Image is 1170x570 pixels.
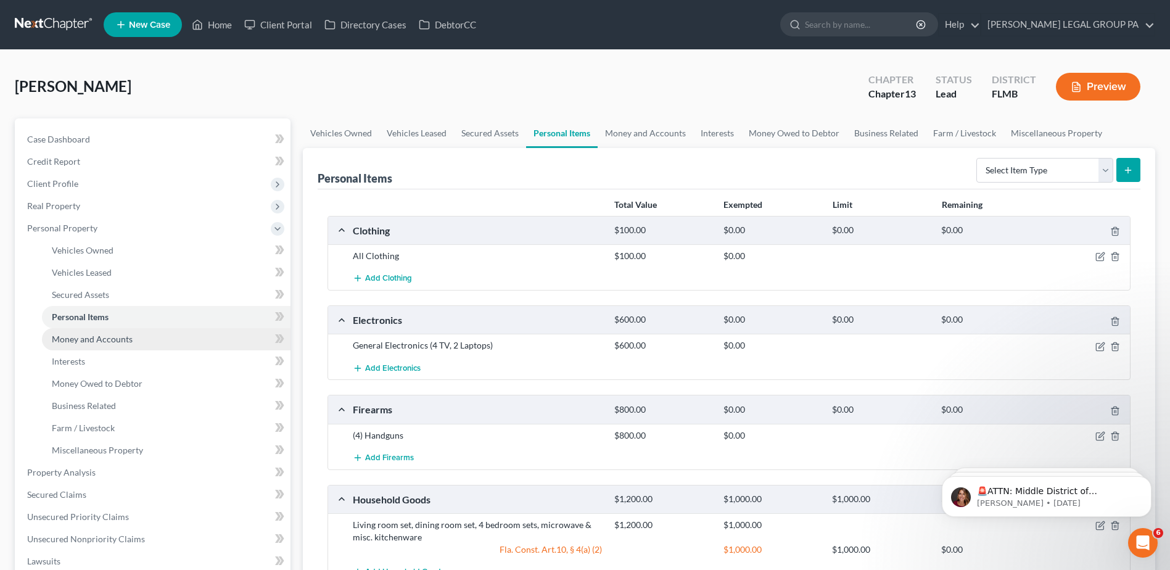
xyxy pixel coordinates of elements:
div: FLMB [992,87,1036,101]
span: Vehicles Owned [52,245,113,255]
a: Vehicles Owned [303,118,379,148]
span: Business Related [52,400,116,411]
div: $0.00 [826,404,935,416]
a: Money and Accounts [598,118,693,148]
div: District [992,73,1036,87]
span: New Case [129,20,170,30]
a: Farm / Livestock [926,118,1003,148]
div: $1,000.00 [717,543,826,556]
div: $0.00 [826,225,935,236]
a: Vehicles Owned [42,239,290,262]
div: $1,000.00 [717,494,826,505]
span: Credit Report [27,156,80,167]
a: Property Analysis [17,461,290,484]
a: Miscellaneous Property [42,439,290,461]
button: Add Clothing [353,267,412,290]
div: Lead [936,87,972,101]
a: Money Owed to Debtor [741,118,847,148]
a: Case Dashboard [17,128,290,151]
a: Secured Assets [454,118,526,148]
div: General Electronics (4 TV, 2 Laptops) [347,339,608,352]
div: Electronics [347,313,608,326]
div: Chapter [868,73,916,87]
div: Household Goods [347,493,608,506]
a: Money Owed to Debtor [42,373,290,395]
span: Personal Property [27,223,97,233]
p: Message from Katie, sent 4w ago [54,47,213,59]
span: Property Analysis [27,467,96,477]
div: (4) Handguns [347,429,608,442]
div: Chapter [868,87,916,101]
a: DebtorCC [413,14,482,36]
strong: Limit [833,199,852,210]
div: All Clothing [347,250,608,262]
a: Client Portal [238,14,318,36]
div: $100.00 [608,250,717,262]
div: $600.00 [608,314,717,326]
a: [PERSON_NAME] LEGAL GROUP PA [981,14,1155,36]
span: Personal Items [52,312,109,322]
span: Real Property [27,200,80,211]
div: $1,000.00 [717,519,826,531]
div: $100.00 [608,225,717,236]
a: Farm / Livestock [42,417,290,439]
a: Secured Assets [42,284,290,306]
span: Unsecured Priority Claims [27,511,129,522]
span: 13 [905,88,916,99]
div: Living room set, dining room set, 4 bedroom sets, microwave & misc. kitchenware [347,519,608,543]
div: $0.00 [717,225,826,236]
div: $1,000.00 [826,543,935,556]
div: $0.00 [935,314,1044,326]
div: $0.00 [826,314,935,326]
span: Lawsuits [27,556,60,566]
a: Unsecured Priority Claims [17,506,290,528]
strong: Exempted [723,199,762,210]
a: Personal Items [526,118,598,148]
span: [PERSON_NAME] [15,77,131,95]
a: Personal Items [42,306,290,328]
span: Money and Accounts [52,334,133,344]
a: Miscellaneous Property [1003,118,1110,148]
div: Personal Items [318,171,392,186]
strong: Total Value [614,199,657,210]
div: $600.00 [608,339,717,352]
div: $0.00 [935,404,1044,416]
span: Secured Assets [52,289,109,300]
div: $0.00 [717,339,826,352]
span: 6 [1153,528,1163,538]
a: Interests [693,118,741,148]
span: Farm / Livestock [52,423,115,433]
span: Add Firearms [365,453,414,463]
div: Fla. Const. Art.10, § 4(a) (2) [347,543,608,556]
div: Status [936,73,972,87]
a: Business Related [42,395,290,417]
span: Vehicles Leased [52,267,112,278]
iframe: Intercom notifications message [923,450,1170,537]
span: Secured Claims [27,489,86,500]
div: $0.00 [717,314,826,326]
span: 🚨ATTN: Middle District of [US_STATE] The court has added a new Credit Counseling Field that we ne... [54,36,209,144]
span: Unsecured Nonpriority Claims [27,534,145,544]
div: $800.00 [608,429,717,442]
a: Business Related [847,118,926,148]
a: Interests [42,350,290,373]
div: Firearms [347,403,608,416]
div: $1,200.00 [608,494,717,505]
div: Clothing [347,224,608,237]
span: Interests [52,356,85,366]
a: Secured Claims [17,484,290,506]
span: Money Owed to Debtor [52,378,142,389]
iframe: Intercom live chat [1128,528,1158,558]
div: $0.00 [935,543,1044,556]
a: Money and Accounts [42,328,290,350]
div: $0.00 [935,225,1044,236]
button: Add Electronics [353,357,421,379]
a: Vehicles Leased [379,118,454,148]
a: Credit Report [17,151,290,173]
a: Directory Cases [318,14,413,36]
input: Search by name... [805,13,918,36]
div: $1,200.00 [608,519,717,531]
div: $0.00 [717,250,826,262]
span: Client Profile [27,178,78,189]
